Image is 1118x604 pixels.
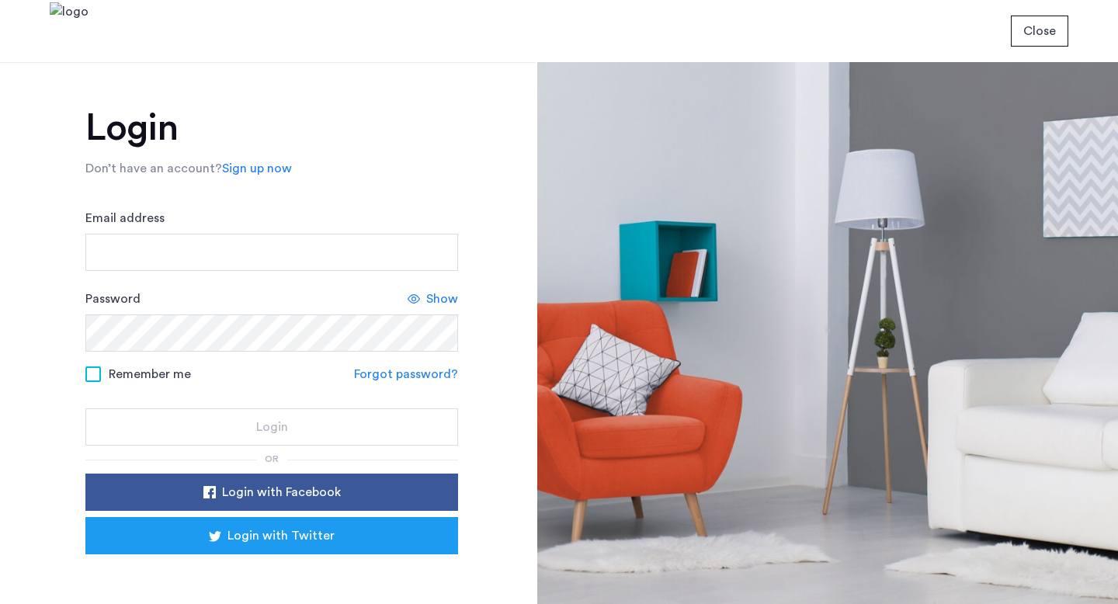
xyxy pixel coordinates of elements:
span: Login [256,418,288,436]
label: Email address [85,209,165,227]
a: Sign up now [222,159,292,178]
span: or [265,454,279,463]
button: button [85,517,458,554]
span: Login with Facebook [222,483,341,502]
h1: Login [85,109,458,147]
button: button [85,474,458,511]
button: button [1011,16,1068,47]
span: Close [1023,22,1056,40]
a: Forgot password? [354,365,458,384]
label: Password [85,290,141,308]
span: Don’t have an account? [85,162,222,175]
img: logo [50,2,89,61]
span: Show [426,290,458,308]
span: Login with Twitter [227,526,335,545]
span: Remember me [109,365,191,384]
button: button [85,408,458,446]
